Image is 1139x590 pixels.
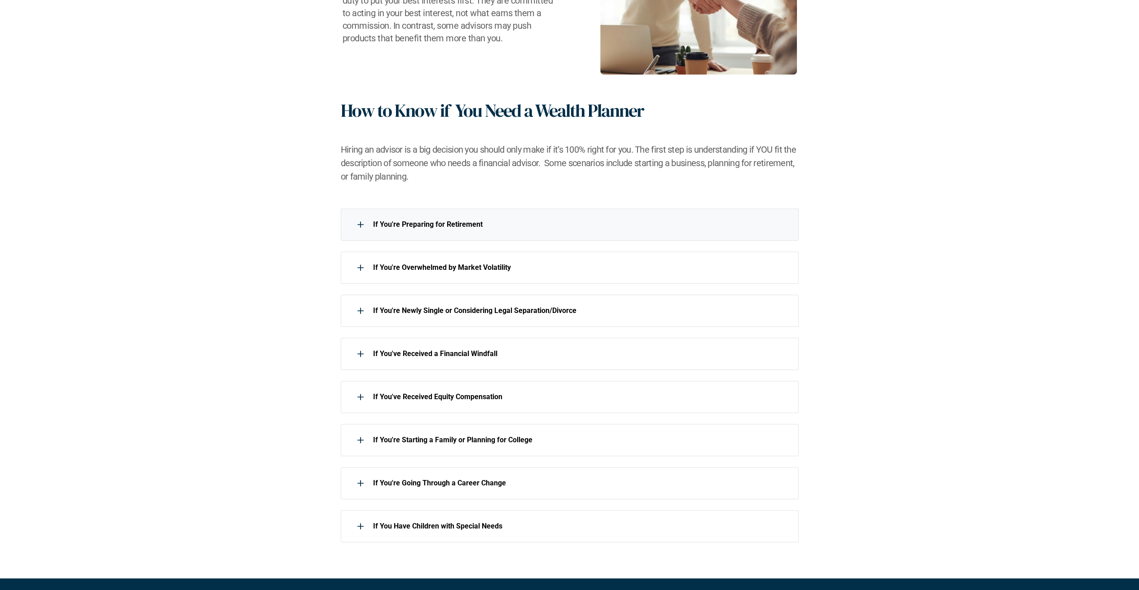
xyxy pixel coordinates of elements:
[341,100,644,121] h1: How to Know if You Need a Wealth Planner
[373,522,787,530] p: If You Have Children with Special Needs
[373,436,787,444] p: If You're Starting a Family or Planning for College
[373,306,787,315] p: If You're Newly Single or Considering Legal Separation/Divorce
[373,220,787,229] p: If You're Preparing for Retirement
[373,392,787,401] p: If You've Received Equity Compensation
[373,263,787,272] p: If You're Overwhelmed by Market Volatility
[341,143,799,183] h2: Hiring an advisor is a big decision you should only make if it’s 100% right for you. The first st...
[373,479,787,487] p: If You're Going Through a Career Change
[373,349,787,358] p: If You've Received a Financial Windfall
